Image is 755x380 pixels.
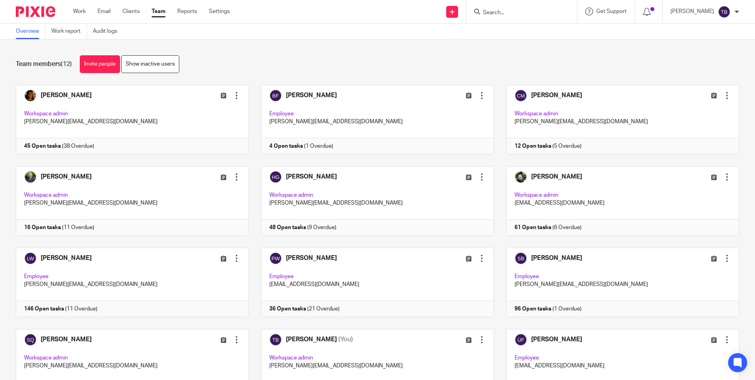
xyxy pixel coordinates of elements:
h1: Team members [16,60,72,68]
p: [PERSON_NAME] [670,8,714,15]
a: Show inactive users [121,55,179,73]
a: Work [73,8,86,15]
input: Search [482,9,553,17]
a: Email [98,8,111,15]
img: svg%3E [718,6,731,18]
a: Settings [209,8,230,15]
img: Pixie [16,6,55,17]
span: Get Support [596,9,627,14]
a: Team [152,8,165,15]
a: Reports [177,8,197,15]
a: Work report [51,24,87,39]
span: (12) [61,61,72,67]
a: Overview [16,24,45,39]
a: Audit logs [93,24,123,39]
a: Clients [122,8,140,15]
a: Invite people [80,55,120,73]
